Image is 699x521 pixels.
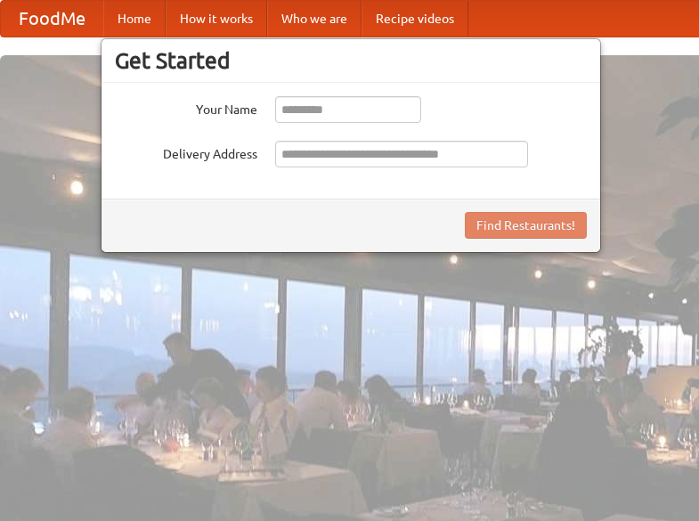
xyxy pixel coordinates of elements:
[465,212,587,239] button: Find Restaurants!
[362,1,468,37] a: Recipe videos
[166,1,267,37] a: How it works
[1,1,103,37] a: FoodMe
[115,96,257,118] label: Your Name
[267,1,362,37] a: Who we are
[103,1,166,37] a: Home
[115,141,257,163] label: Delivery Address
[115,47,587,74] h3: Get Started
